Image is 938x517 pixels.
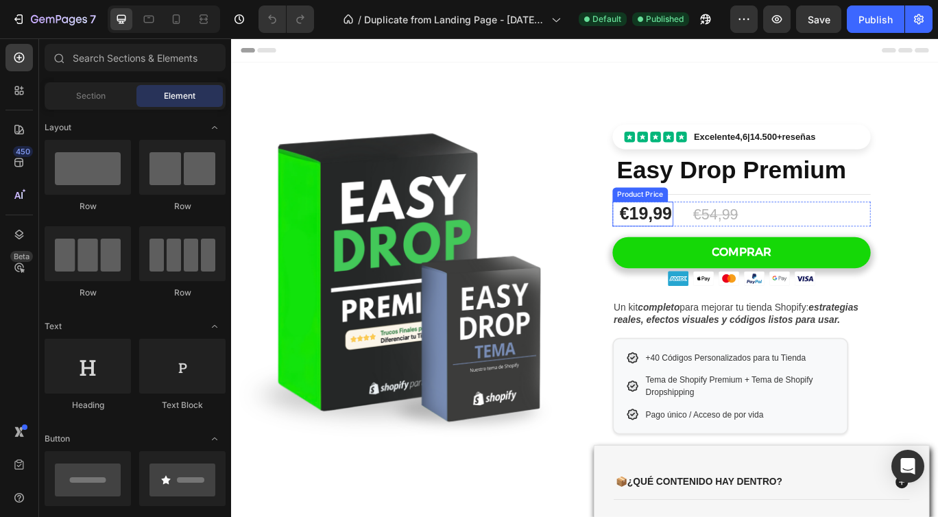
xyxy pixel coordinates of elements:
[536,192,591,217] div: €54,99
[45,320,62,333] span: Text
[446,176,505,188] div: Product Price
[447,134,744,173] h1: Easy Drop Premium
[45,287,131,299] div: Row
[139,200,226,213] div: Row
[459,396,475,413] img: Check Icon
[808,14,830,25] span: Save
[445,307,730,333] strong: estrategias reales, efectos visuales y códigos listos para usar.
[139,399,226,411] div: Text Block
[450,190,514,219] div: €19,99
[5,5,102,33] button: 7
[567,267,591,291] img: MasterCard
[364,12,546,27] span: Duplicate from Landing Page - [DATE] 22:31:02
[508,267,532,291] img: AMEX
[45,44,226,71] input: Search Sections & Elements
[445,307,730,333] span: Un kit para mejorar tu tienda Shopify:
[45,399,131,411] div: Heading
[482,431,619,445] div: Pago único / Acceso de por vida
[538,108,680,121] span: Excelente | reseñas
[13,146,33,157] div: 450
[586,108,601,120] strong: 4,6
[592,13,621,25] span: Default
[231,38,938,517] iframe: Design area
[45,121,71,134] span: Layout
[164,90,195,102] span: Element
[258,5,314,33] div: Undo/Redo
[796,5,841,33] button: Save
[538,267,562,291] img: Apple Pay
[656,267,680,291] img: VISA
[358,12,361,27] span: /
[444,231,744,267] button: COMPRAR
[858,12,893,27] div: Publish
[603,108,641,120] strong: 14.500+
[459,429,475,446] img: Check Icon
[473,307,522,319] strong: completo
[847,5,904,33] button: Publish
[45,200,131,213] div: Row
[891,450,924,483] div: Open Intercom Messenger
[90,11,96,27] p: 7
[482,365,669,379] div: +40 Códigos Personalizados para tu Tienda
[459,363,475,380] img: Check Icon
[646,13,684,25] span: Published
[45,433,70,445] span: Button
[139,287,226,299] div: Row
[204,428,226,450] span: Toggle open
[204,117,226,139] span: Toggle open
[76,90,106,102] span: Section
[482,390,703,419] div: Tema de Shopify Premium + Tema de Shopify Dropshipping
[560,241,629,258] div: COMPRAR
[626,267,650,291] img: Google Pay
[204,315,226,337] span: Toggle open
[597,267,621,291] img: PayPal
[10,251,33,262] div: Beta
